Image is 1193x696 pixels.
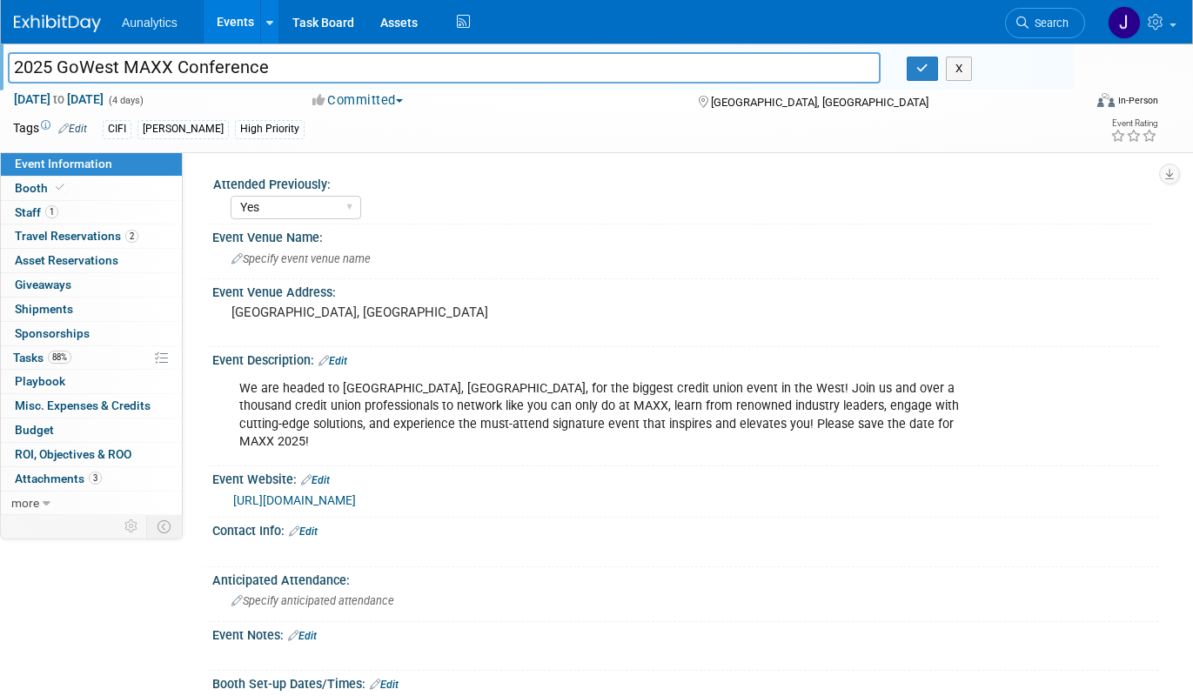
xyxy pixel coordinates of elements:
[15,181,68,195] span: Booth
[89,472,102,485] span: 3
[125,230,138,243] span: 2
[301,474,330,486] a: Edit
[1,492,182,515] a: more
[1,467,182,491] a: Attachments3
[711,96,928,109] span: [GEOGRAPHIC_DATA], [GEOGRAPHIC_DATA]
[235,120,305,138] div: High Priority
[1,394,182,418] a: Misc. Expenses & Credits
[15,229,138,243] span: Travel Reservations
[14,15,101,32] img: ExhibitDay
[1005,8,1085,38] a: Search
[15,398,151,412] span: Misc. Expenses & Credits
[107,95,144,106] span: (4 days)
[306,91,410,110] button: Committed
[289,525,318,538] a: Edit
[1,418,182,442] a: Budget
[1,273,182,297] a: Giveaways
[231,304,587,320] pre: [GEOGRAPHIC_DATA], [GEOGRAPHIC_DATA]
[122,16,178,30] span: Aunalytics
[15,447,131,461] span: ROI, Objectives & ROO
[231,594,394,607] span: Specify anticipated attendance
[15,472,102,485] span: Attachments
[212,466,1158,489] div: Event Website:
[212,347,1158,370] div: Event Description:
[1,346,182,370] a: Tasks88%
[212,567,1158,589] div: Anticipated Attendance:
[231,252,371,265] span: Specify event venue name
[48,351,71,364] span: 88%
[288,630,317,642] a: Edit
[1,298,182,321] a: Shipments
[15,157,112,171] span: Event Information
[1117,94,1158,107] div: In-Person
[233,493,356,507] a: [URL][DOMAIN_NAME]
[212,224,1158,246] div: Event Venue Name:
[318,355,347,367] a: Edit
[13,91,104,107] span: [DATE] [DATE]
[15,253,118,267] span: Asset Reservations
[15,278,71,291] span: Giveaways
[227,371,974,458] div: We are headed to [GEOGRAPHIC_DATA], [GEOGRAPHIC_DATA], for the biggest credit union event in the ...
[1108,6,1141,39] img: Julie Grisanti-Cieslak
[946,57,973,81] button: X
[45,205,58,218] span: 1
[137,120,229,138] div: [PERSON_NAME]
[1,370,182,393] a: Playbook
[370,679,399,691] a: Edit
[1,322,182,345] a: Sponsorships
[1,249,182,272] a: Asset Reservations
[13,351,71,365] span: Tasks
[15,374,65,388] span: Playbook
[1,152,182,176] a: Event Information
[103,120,131,138] div: CIFI
[212,518,1158,540] div: Contact Info:
[989,90,1158,117] div: Event Format
[147,515,183,538] td: Toggle Event Tabs
[15,302,73,316] span: Shipments
[1110,119,1157,128] div: Event Rating
[1029,17,1069,30] span: Search
[1097,93,1115,107] img: Format-Inperson.png
[117,515,147,538] td: Personalize Event Tab Strip
[15,205,58,219] span: Staff
[58,123,87,135] a: Edit
[212,279,1158,301] div: Event Venue Address:
[1,224,182,248] a: Travel Reservations2
[1,177,182,200] a: Booth
[11,496,39,510] span: more
[15,423,54,437] span: Budget
[213,171,1150,193] div: Attended Previously:
[1,443,182,466] a: ROI, Objectives & ROO
[15,326,90,340] span: Sponsorships
[56,183,64,192] i: Booth reservation complete
[13,119,87,139] td: Tags
[1,201,182,224] a: Staff1
[212,622,1158,645] div: Event Notes:
[50,92,67,106] span: to
[212,671,1158,693] div: Booth Set-up Dates/Times:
